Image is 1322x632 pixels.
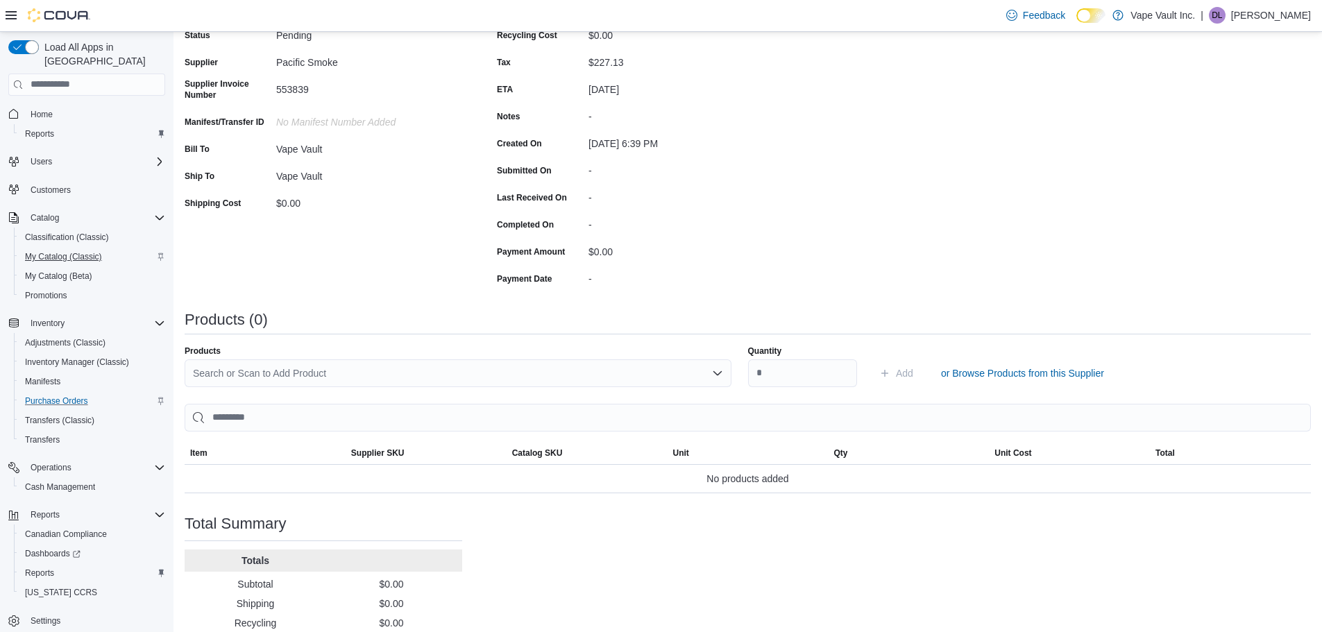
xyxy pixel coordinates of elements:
[185,345,221,357] label: Products
[497,84,513,95] label: ETA
[185,515,287,532] h3: Total Summary
[19,334,111,351] a: Adjustments (Classic)
[994,447,1031,459] span: Unit Cost
[190,616,321,630] p: Recycling
[19,584,103,601] a: [US_STATE] CCRS
[19,412,165,429] span: Transfers (Classic)
[31,109,53,120] span: Home
[14,266,171,286] button: My Catalog (Beta)
[1023,8,1065,22] span: Feedback
[19,432,165,448] span: Transfers
[1130,7,1195,24] p: Vape Vault Inc.
[588,241,774,257] div: $0.00
[25,506,65,523] button: Reports
[25,105,165,123] span: Home
[25,613,66,629] a: Settings
[1209,7,1226,24] div: Darren Lopes
[588,105,774,122] div: -
[185,117,264,128] label: Manifest/Transfer ID
[19,432,65,448] a: Transfers
[25,210,65,226] button: Catalog
[185,198,241,209] label: Shipping Cost
[25,337,105,348] span: Adjustments (Classic)
[25,128,54,139] span: Reports
[588,160,774,176] div: -
[25,251,102,262] span: My Catalog (Classic)
[497,273,552,284] label: Payment Date
[19,248,108,265] a: My Catalog (Classic)
[25,182,76,198] a: Customers
[31,185,71,196] span: Customers
[3,104,171,124] button: Home
[1076,8,1105,23] input: Dark Mode
[941,366,1104,380] span: or Browse Products from this Supplier
[19,268,165,284] span: My Catalog (Beta)
[25,106,58,123] a: Home
[31,156,52,167] span: Users
[19,393,94,409] a: Purchase Orders
[25,376,60,387] span: Manifests
[19,229,115,246] a: Classification (Classic)
[190,597,321,610] p: Shipping
[25,567,54,579] span: Reports
[19,479,101,495] a: Cash Management
[748,345,782,357] label: Quantity
[14,411,171,430] button: Transfers (Classic)
[14,430,171,450] button: Transfers
[668,442,829,464] button: Unit
[712,368,723,379] button: Open list of options
[1150,442,1311,464] button: Total
[31,318,65,329] span: Inventory
[25,529,107,540] span: Canadian Compliance
[588,51,774,68] div: $227.13
[31,212,59,223] span: Catalog
[1212,7,1222,24] span: DL
[14,372,171,391] button: Manifests
[14,247,171,266] button: My Catalog (Classic)
[3,208,171,228] button: Catalog
[190,577,321,591] p: Subtotal
[588,268,774,284] div: -
[512,447,563,459] span: Catalog SKU
[31,509,60,520] span: Reports
[3,152,171,171] button: Users
[497,111,520,122] label: Notes
[276,51,462,68] div: Pacific Smoke
[25,459,77,476] button: Operations
[3,180,171,200] button: Customers
[25,548,80,559] span: Dashboards
[276,24,462,41] div: Pending
[25,271,92,282] span: My Catalog (Beta)
[507,442,668,464] button: Catalog SKU
[185,57,218,68] label: Supplier
[276,192,462,209] div: $0.00
[326,597,457,610] p: $0.00
[19,287,165,304] span: Promotions
[833,447,847,459] span: Qty
[989,442,1150,464] button: Unit Cost
[3,505,171,524] button: Reports
[185,311,268,328] h3: Products (0)
[1231,7,1311,24] p: [PERSON_NAME]
[3,314,171,333] button: Inventory
[19,565,165,581] span: Reports
[14,286,171,305] button: Promotions
[25,506,165,523] span: Reports
[19,393,165,409] span: Purchase Orders
[19,354,135,370] a: Inventory Manager (Classic)
[276,111,462,128] div: No Manifest Number added
[14,563,171,583] button: Reports
[497,165,552,176] label: Submitted On
[25,587,97,598] span: [US_STATE] CCRS
[185,78,271,101] label: Supplier Invoice Number
[14,228,171,247] button: Classification (Classic)
[39,40,165,68] span: Load All Apps in [GEOGRAPHIC_DATA]
[25,153,58,170] button: Users
[25,459,165,476] span: Operations
[185,30,210,41] label: Status
[19,479,165,495] span: Cash Management
[19,268,98,284] a: My Catalog (Beta)
[3,610,171,631] button: Settings
[14,124,171,144] button: Reports
[497,138,542,149] label: Created On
